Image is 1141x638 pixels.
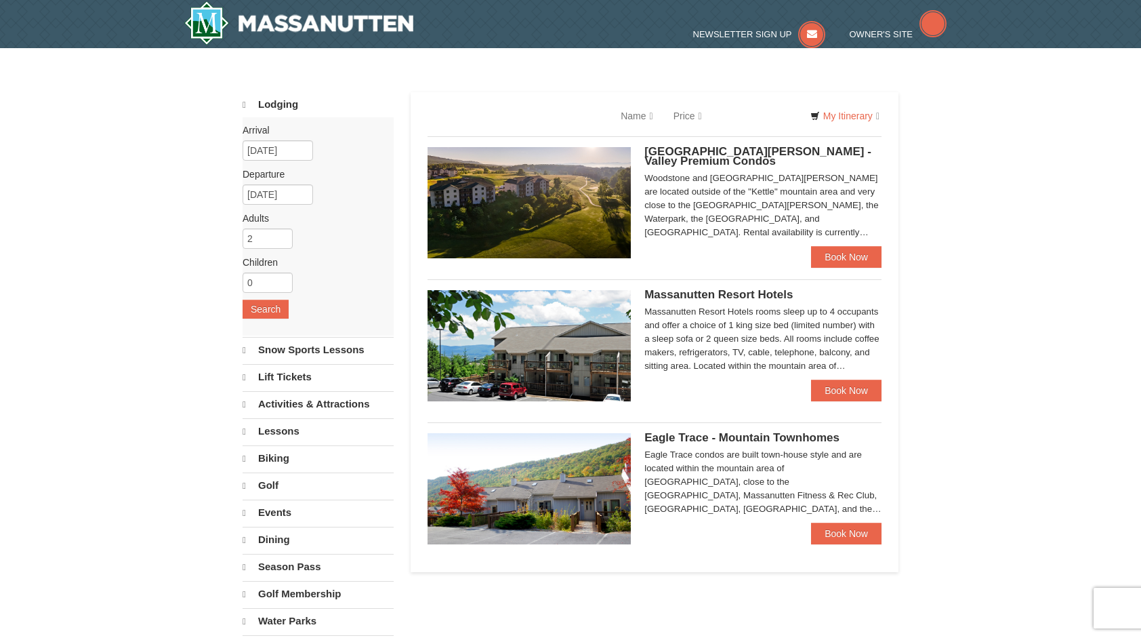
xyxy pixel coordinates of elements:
div: Eagle Trace condos are built town-house style and are located within the mountain area of [GEOGRA... [644,448,881,516]
a: Book Now [811,523,881,544]
a: Events [243,500,394,525]
img: Massanutten Resort Logo [184,1,413,45]
a: Season Pass [243,554,394,580]
a: Book Now [811,246,881,268]
a: My Itinerary [802,106,888,126]
img: 19219041-4-ec11c166.jpg [428,147,631,258]
span: Massanutten Resort Hotels [644,288,793,301]
a: Name [610,102,663,129]
button: Search [243,300,289,319]
a: Book Now [811,380,881,401]
a: Massanutten Resort [184,1,413,45]
a: Dining [243,527,394,553]
label: Arrival [243,123,383,137]
a: Activities & Attractions [243,391,394,417]
a: Snow Sports Lessons [243,337,394,363]
span: Owner's Site [850,29,913,39]
a: Golf [243,473,394,498]
a: Lift Tickets [243,364,394,390]
a: Golf Membership [243,581,394,607]
label: Departure [243,167,383,181]
a: Biking [243,445,394,471]
span: [GEOGRAPHIC_DATA][PERSON_NAME] - Valley Premium Condos [644,145,871,167]
a: Lodging [243,92,394,117]
div: Massanutten Resort Hotels rooms sleep up to 4 occupants and offer a choice of 1 king size bed (li... [644,305,881,373]
span: Eagle Trace - Mountain Townhomes [644,431,839,444]
a: Owner's Site [850,29,947,39]
a: Price [663,102,712,129]
a: Water Parks [243,608,394,634]
a: Newsletter Sign Up [693,29,826,39]
img: 19219026-1-e3b4ac8e.jpg [428,290,631,401]
img: 19218983-1-9b289e55.jpg [428,433,631,544]
a: Lessons [243,418,394,444]
span: Newsletter Sign Up [693,29,792,39]
div: Woodstone and [GEOGRAPHIC_DATA][PERSON_NAME] are located outside of the "Kettle" mountain area an... [644,172,881,239]
label: Adults [243,212,383,225]
label: Children [243,256,383,269]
